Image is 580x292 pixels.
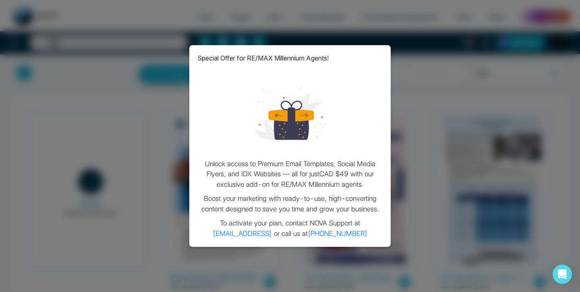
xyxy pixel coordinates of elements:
a: [EMAIL_ADDRESS] [213,229,272,238]
img: loading [255,77,325,148]
p: Unlock access to Premium Email Templates, Social Media Flyers, and IDX Websites — all for just CA... [197,159,383,190]
div: Open Intercom Messenger [553,265,572,284]
a: [PHONE_NUMBER] [308,229,368,238]
p: To activate your plan, contact NOVA Support at or call us at [197,218,383,239]
p: Boost your marketing with ready-to-use, high-converting content designed to save you time and gro... [197,194,383,214]
p: Special Offer for RE/MAX Millennium Agents! [197,53,329,63]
